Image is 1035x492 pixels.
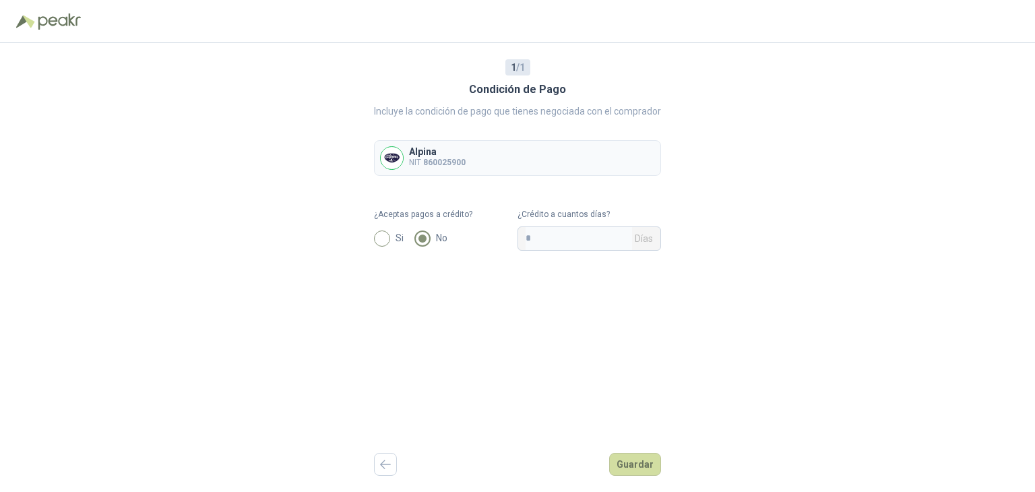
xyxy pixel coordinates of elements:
label: ¿Aceptas pagos a crédito? [374,208,517,221]
b: 1 [511,62,516,73]
span: Si [390,230,409,245]
img: Peakr [38,13,81,30]
img: Company Logo [381,147,403,169]
img: Logo [16,15,35,28]
span: / 1 [511,60,525,75]
label: ¿Crédito a cuantos días? [517,208,661,221]
span: Días [635,227,653,250]
span: No [431,230,453,245]
button: Guardar [609,453,661,476]
p: NIT [409,156,466,169]
h3: Condición de Pago [469,81,566,98]
p: Incluye la condición de pago que tienes negociada con el comprador [374,104,661,119]
b: 860025900 [423,158,466,167]
p: Alpina [409,147,466,156]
